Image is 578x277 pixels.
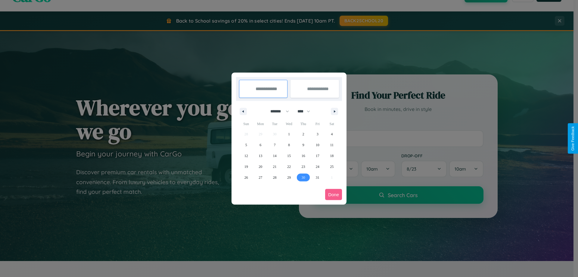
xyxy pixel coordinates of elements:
span: 31 [316,172,319,183]
span: 20 [259,161,262,172]
button: 18 [325,150,339,161]
button: 4 [325,129,339,140]
span: Wed [282,119,296,129]
span: 18 [330,150,334,161]
span: 1 [288,129,290,140]
button: 10 [310,140,325,150]
span: 21 [273,161,277,172]
span: 13 [259,150,262,161]
button: 26 [239,172,253,183]
span: Mon [253,119,267,129]
div: Give Feedback [571,126,575,151]
span: Sat [325,119,339,129]
span: 27 [259,172,262,183]
button: 25 [325,161,339,172]
button: 13 [253,150,267,161]
span: 12 [244,150,248,161]
button: 27 [253,172,267,183]
button: 19 [239,161,253,172]
button: 17 [310,150,325,161]
button: 3 [310,129,325,140]
span: 11 [330,140,334,150]
button: 2 [296,129,310,140]
button: 8 [282,140,296,150]
span: 29 [287,172,291,183]
span: 19 [244,161,248,172]
button: 30 [296,172,310,183]
button: 11 [325,140,339,150]
span: 10 [316,140,319,150]
button: 12 [239,150,253,161]
button: 5 [239,140,253,150]
button: 21 [268,161,282,172]
span: 26 [244,172,248,183]
button: 24 [310,161,325,172]
span: 17 [316,150,319,161]
span: 23 [301,161,305,172]
span: 5 [245,140,247,150]
button: 16 [296,150,310,161]
span: 8 [288,140,290,150]
span: Sun [239,119,253,129]
span: Fri [310,119,325,129]
span: 30 [301,172,305,183]
span: 15 [287,150,291,161]
button: 20 [253,161,267,172]
span: 4 [331,129,333,140]
span: 6 [259,140,261,150]
button: 28 [268,172,282,183]
button: 15 [282,150,296,161]
span: 3 [317,129,319,140]
span: 14 [273,150,277,161]
button: 6 [253,140,267,150]
span: 2 [302,129,304,140]
button: 23 [296,161,310,172]
span: 25 [330,161,334,172]
span: Thu [296,119,310,129]
button: Done [325,189,342,200]
button: 1 [282,129,296,140]
button: 22 [282,161,296,172]
button: 9 [296,140,310,150]
span: 16 [301,150,305,161]
span: 22 [287,161,291,172]
span: Tue [268,119,282,129]
span: 24 [316,161,319,172]
button: 31 [310,172,325,183]
span: 7 [274,140,276,150]
span: 9 [302,140,304,150]
button: 29 [282,172,296,183]
button: 14 [268,150,282,161]
button: 7 [268,140,282,150]
span: 28 [273,172,277,183]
